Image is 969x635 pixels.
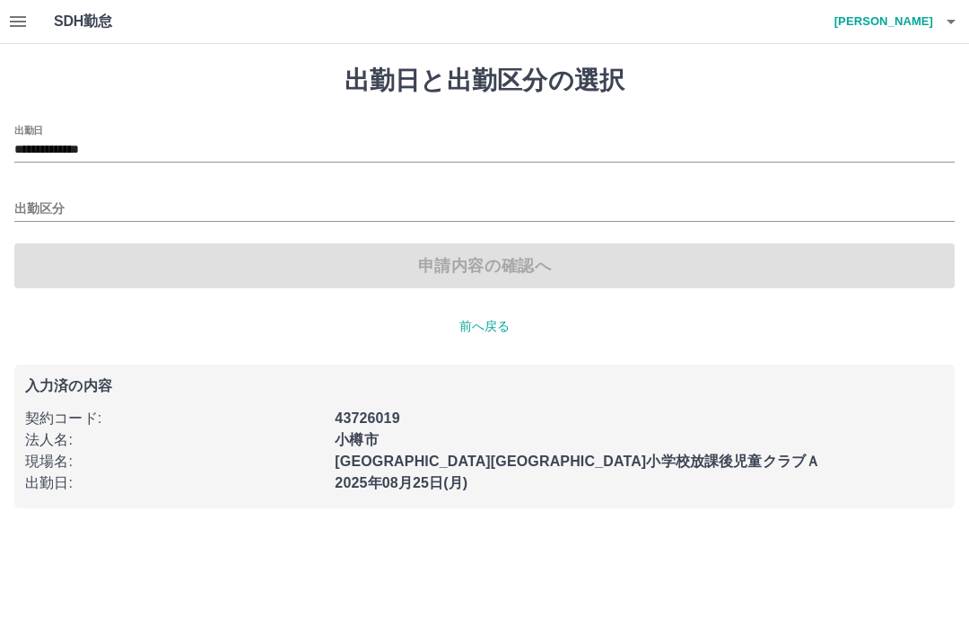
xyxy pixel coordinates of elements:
[335,475,467,490] b: 2025年08月25日(月)
[25,429,324,451] p: 法人名 :
[14,66,955,96] h1: 出勤日と出勤区分の選択
[25,472,324,494] p: 出勤日 :
[25,379,944,393] p: 入力済の内容
[335,432,378,447] b: 小樽市
[335,454,820,469] b: [GEOGRAPHIC_DATA][GEOGRAPHIC_DATA]小学校放課後児童クラブＡ
[335,410,399,426] b: 43726019
[25,408,324,429] p: 契約コード :
[25,451,324,472] p: 現場名 :
[14,123,43,137] label: 出勤日
[14,317,955,336] p: 前へ戻る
